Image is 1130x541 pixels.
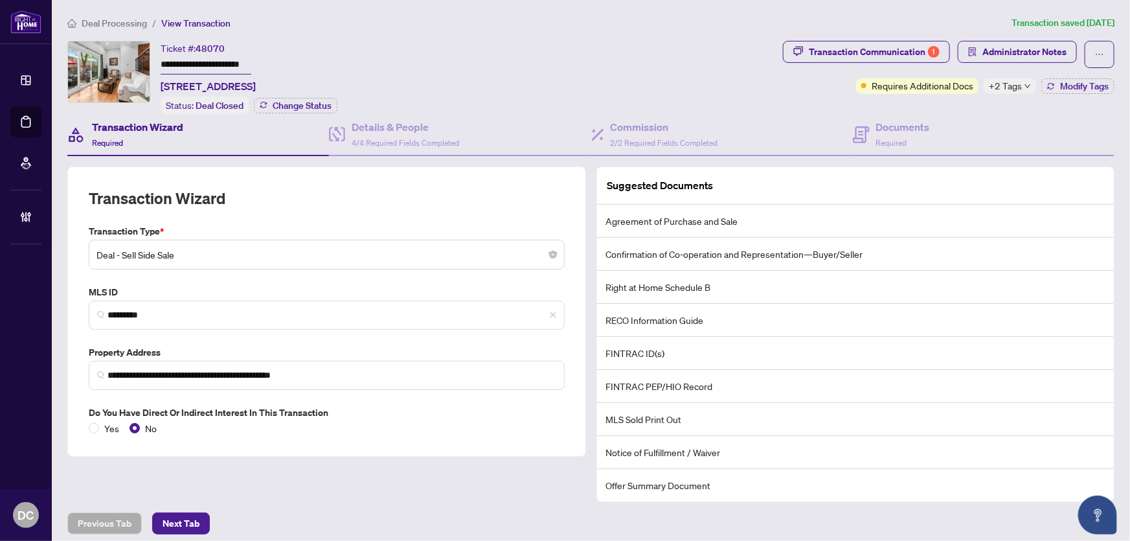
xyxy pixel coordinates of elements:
[68,41,150,102] img: IMG-W12236800_1.jpg
[597,436,1114,469] li: Notice of Fulfillment / Waiver
[352,138,459,148] span: 4/4 Required Fields Completed
[928,46,940,58] div: 1
[1078,496,1117,535] button: Open asap
[968,47,977,56] span: solution
[161,17,231,29] span: View Transaction
[140,421,162,435] span: No
[67,19,76,28] span: home
[18,506,34,524] span: DC
[611,138,718,148] span: 2/2 Required Fields Completed
[82,17,147,29] span: Deal Processing
[1095,50,1104,59] span: ellipsis
[97,311,105,319] img: search_icon
[982,41,1067,62] span: Administrator Notes
[254,98,337,113] button: Change Status
[1011,16,1114,30] article: Transaction saved [DATE]
[597,337,1114,370] li: FINTRAC ID(s)
[876,138,907,148] span: Required
[152,512,210,535] button: Next Tab
[89,406,565,420] label: Do you have direct or indirect interest in this transaction
[611,119,718,135] h4: Commission
[89,224,565,238] label: Transaction Type
[92,119,183,135] h4: Transaction Wizard
[597,271,1114,304] li: Right at Home Schedule B
[607,178,714,194] article: Suggested Documents
[97,371,105,379] img: search_icon
[549,311,557,319] span: close
[597,304,1114,337] li: RECO Information Guide
[1060,82,1109,91] span: Modify Tags
[152,16,156,30] li: /
[989,78,1022,93] span: +2 Tags
[96,242,557,267] span: Deal - Sell Side Sale
[99,421,124,435] span: Yes
[273,101,332,110] span: Change Status
[876,119,930,135] h4: Documents
[597,205,1114,238] li: Agreement of Purchase and Sale
[92,138,123,148] span: Required
[163,513,199,534] span: Next Tab
[872,78,973,93] span: Requires Additional Docs
[89,188,225,209] h2: Transaction Wizard
[161,41,225,56] div: Ticket #:
[161,78,256,94] span: [STREET_ADDRESS]
[1024,83,1031,89] span: down
[783,41,950,63] button: Transaction Communication1
[196,43,225,54] span: 48070
[161,97,249,114] div: Status:
[809,41,940,62] div: Transaction Communication
[10,10,41,34] img: logo
[352,119,459,135] h4: Details & People
[597,370,1114,403] li: FINTRAC PEP/HIO Record
[549,251,557,259] span: close-circle
[196,100,243,111] span: Deal Closed
[1041,78,1114,94] button: Modify Tags
[958,41,1077,63] button: Administrator Notes
[89,345,565,360] label: Property Address
[67,512,142,535] button: Previous Tab
[597,238,1114,271] li: Confirmation of Co-operation and Representation—Buyer/Seller
[89,285,565,299] label: MLS ID
[597,403,1114,436] li: MLS Sold Print Out
[597,469,1114,501] li: Offer Summary Document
